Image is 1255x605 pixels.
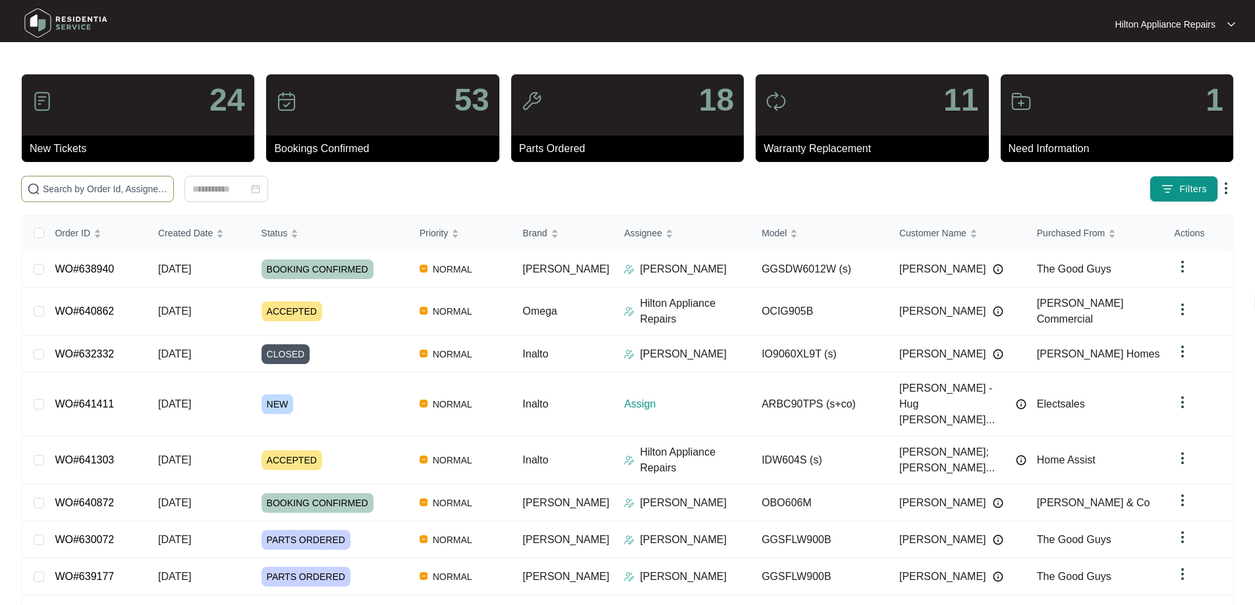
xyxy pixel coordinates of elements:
[428,495,478,511] span: NORMAL
[522,348,548,359] span: Inalto
[613,216,751,251] th: Assignee
[262,530,350,550] span: PARTS ORDERED
[420,572,428,580] img: Vercel Logo
[1037,497,1150,508] span: [PERSON_NAME] & Co
[44,216,148,251] th: Order ID
[158,571,191,582] span: [DATE]
[993,349,1003,359] img: Info icon
[521,91,542,112] img: icon
[640,569,727,585] p: [PERSON_NAME]
[32,91,53,112] img: icon
[762,226,787,240] span: Model
[55,226,90,240] span: Order ID
[420,307,428,315] img: Vercel Logo
[420,265,428,273] img: Vercel Logo
[624,571,634,582] img: Assigner Icon
[899,444,1009,476] span: [PERSON_NAME]; [PERSON_NAME]...
[640,532,727,548] p: [PERSON_NAME]
[899,303,986,319] span: [PERSON_NAME]
[1175,259,1190,275] img: dropdown arrow
[55,454,114,465] a: WO#641303
[158,534,191,545] span: [DATE]
[899,381,1009,428] span: [PERSON_NAME] - Hug [PERSON_NAME]...
[899,532,986,548] span: [PERSON_NAME]
[158,348,191,359] span: [DATE]
[420,350,428,357] img: Vercel Logo
[751,216,889,251] th: Model
[30,141,254,157] p: New Tickets
[43,182,168,196] input: Search by Order Id, Assignee Name, Customer Name, Brand and Model
[1175,450,1190,466] img: dropdown arrow
[420,535,428,543] img: Vercel Logo
[751,436,889,485] td: IDW604S (s)
[262,259,374,279] span: BOOKING CONFIRMED
[751,558,889,595] td: GGSFLW900B
[766,91,787,112] img: icon
[993,535,1003,545] img: Info icon
[522,305,557,317] span: Omega
[512,216,613,251] th: Brand
[993,498,1003,508] img: Info icon
[522,497,609,508] span: [PERSON_NAME]
[624,535,634,545] img: Assigner Icon
[1009,141,1233,157] p: Need Information
[1016,399,1026,409] img: Info icon
[624,226,662,240] span: Assignee
[454,84,489,116] p: 53
[55,305,114,317] a: WO#640862
[158,497,191,508] span: [DATE]
[624,455,634,465] img: Assigner Icon
[1175,302,1190,317] img: dropdown arrow
[1037,398,1085,409] span: Electsales
[699,84,734,116] p: 18
[1164,216,1233,251] th: Actions
[209,84,244,116] p: 24
[428,396,478,412] span: NORMAL
[522,571,609,582] span: [PERSON_NAME]
[751,485,889,521] td: OBO606M
[751,373,889,436] td: ARBC90TPS (s+co)
[993,264,1003,275] img: Info icon
[428,569,478,585] span: NORMAL
[751,521,889,558] td: GGSFLW900B
[274,141,499,157] p: Bookings Confirmed
[1037,298,1124,325] span: [PERSON_NAME] Commercial
[751,251,889,288] td: GGSDW6012W (s)
[1175,344,1190,359] img: dropdown arrow
[640,495,727,511] p: [PERSON_NAME]
[55,263,114,275] a: WO#638940
[640,296,751,327] p: Hilton Appliance Repairs
[262,394,294,414] span: NEW
[1161,182,1174,196] img: filter icon
[420,226,449,240] span: Priority
[158,305,191,317] span: [DATE]
[420,498,428,506] img: Vercel Logo
[1037,348,1160,359] span: [PERSON_NAME] Homes
[428,303,478,319] span: NORMAL
[262,344,310,364] span: CLOSED
[624,396,751,412] p: Assign
[1016,455,1026,465] img: Info icon
[428,346,478,362] span: NORMAL
[640,346,727,362] p: [PERSON_NAME]
[751,288,889,336] td: OCIG905B
[1037,263,1111,275] span: The Good Guys
[522,263,609,275] span: [PERSON_NAME]
[1175,529,1190,545] img: dropdown arrow
[262,302,322,321] span: ACCEPTED
[899,569,986,585] span: [PERSON_NAME]
[751,336,889,373] td: IO9060XL9T (s)
[428,532,478,548] span: NORMAL
[522,398,548,409] span: Inalto
[1179,182,1207,196] span: Filters
[27,182,40,196] img: search-icon
[899,226,966,240] span: Customer Name
[276,91,297,112] img: icon
[640,444,751,476] p: Hilton Appliance Repairs
[522,534,609,545] span: [PERSON_NAME]
[624,306,634,317] img: Assigner Icon
[993,571,1003,582] img: Info icon
[1037,534,1111,545] span: The Good Guys
[522,226,547,240] span: Brand
[20,3,112,43] img: residentia service logo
